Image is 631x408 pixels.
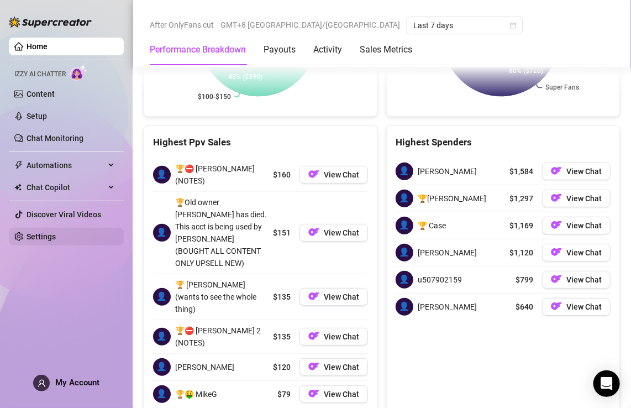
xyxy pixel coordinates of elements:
span: $1,297 [509,192,533,205]
span: Chat Copilot [27,179,105,196]
div: Open Intercom Messenger [593,370,620,397]
span: $640 [516,301,533,313]
span: Automations [27,156,105,174]
img: OF [308,227,319,238]
span: View Chat [566,302,602,311]
a: Setup [27,112,47,121]
span: [PERSON_NAME] [418,301,477,313]
span: $1,169 [509,219,533,232]
span: Last 7 days [413,17,516,34]
span: 🏆 Case [418,219,446,232]
span: 🏆🤑 MikeG [175,388,217,400]
span: $79 [277,388,291,400]
span: My Account [55,378,99,388]
span: 👤 [153,385,171,403]
a: Chat Monitoring [27,134,83,143]
button: OFView Chat [542,163,611,180]
img: logo-BBDzfeDw.svg [9,17,92,28]
span: 👤 [396,271,413,289]
div: Activity [313,43,342,56]
img: OF [551,192,562,203]
span: $135 [273,291,291,303]
span: calendar [510,22,517,29]
span: 👤 [396,163,413,180]
div: Sales Metrics [360,43,412,56]
span: View Chat [324,332,359,341]
button: OFView Chat [299,328,368,346]
div: Payouts [264,43,296,56]
button: OFView Chat [542,298,611,316]
span: 🏆⛔️ [PERSON_NAME] 2 (NOTES) [175,325,269,349]
img: AI Chatter [70,65,87,81]
img: OF [308,361,319,372]
span: 🏆 [PERSON_NAME] (wants to see the whole thing) [175,279,269,315]
span: 🏆⛔️ [PERSON_NAME] (NOTES) [175,163,269,187]
span: View Chat [566,248,602,257]
span: 👤 [396,190,413,207]
img: OF [308,169,319,180]
button: OFView Chat [542,217,611,234]
span: View Chat [324,228,359,237]
span: View Chat [324,170,359,179]
div: Highest Spenders [396,135,611,150]
span: View Chat [566,167,602,176]
span: 👤 [153,166,171,184]
span: [PERSON_NAME] [175,361,234,373]
span: 👤 [396,244,413,261]
img: OF [551,247,562,258]
img: OF [551,301,562,312]
button: OFView Chat [542,190,611,207]
img: OF [551,219,562,231]
span: $1,584 [509,165,533,177]
div: Highest Ppv Sales [153,135,368,150]
span: After OnlyFans cut [150,17,214,33]
img: Chat Copilot [14,184,22,191]
span: $120 [273,361,291,373]
span: 👤 [153,328,171,346]
span: View Chat [324,363,359,372]
span: View Chat [324,292,359,301]
img: OF [308,291,319,302]
a: Content [27,90,55,98]
span: $1,120 [509,247,533,259]
span: user [38,379,46,388]
span: $151 [273,227,291,239]
span: u507902159 [418,274,462,286]
img: OF [551,274,562,285]
span: 🏆Old owner [PERSON_NAME] has died. This acct is being used by [PERSON_NAME] (BOUGHT ALL CONTENT O... [175,196,269,269]
span: View Chat [566,194,602,203]
span: 👤 [153,288,171,306]
span: 👤 [153,224,171,242]
span: 🏆[PERSON_NAME] [418,192,486,205]
div: Performance Breakdown [150,43,246,56]
img: OF [308,388,319,399]
span: 👤 [396,217,413,234]
span: View Chat [324,390,359,399]
button: OFView Chat [542,244,611,261]
span: Izzy AI Chatter [14,69,66,80]
button: OFView Chat [542,271,611,289]
span: [PERSON_NAME] [418,165,477,177]
text: $100-$150 [198,93,231,101]
a: Home [27,42,48,51]
span: $799 [516,274,533,286]
a: OFView Chat [299,358,368,376]
span: GMT+8 [GEOGRAPHIC_DATA]/[GEOGRAPHIC_DATA] [220,17,400,33]
button: OFView Chat [299,288,368,306]
button: OFView Chat [299,385,368,403]
a: Settings [27,232,56,241]
span: $135 [273,331,291,343]
button: OFView Chat [299,224,368,242]
span: View Chat [566,275,602,284]
button: OFView Chat [299,166,368,184]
